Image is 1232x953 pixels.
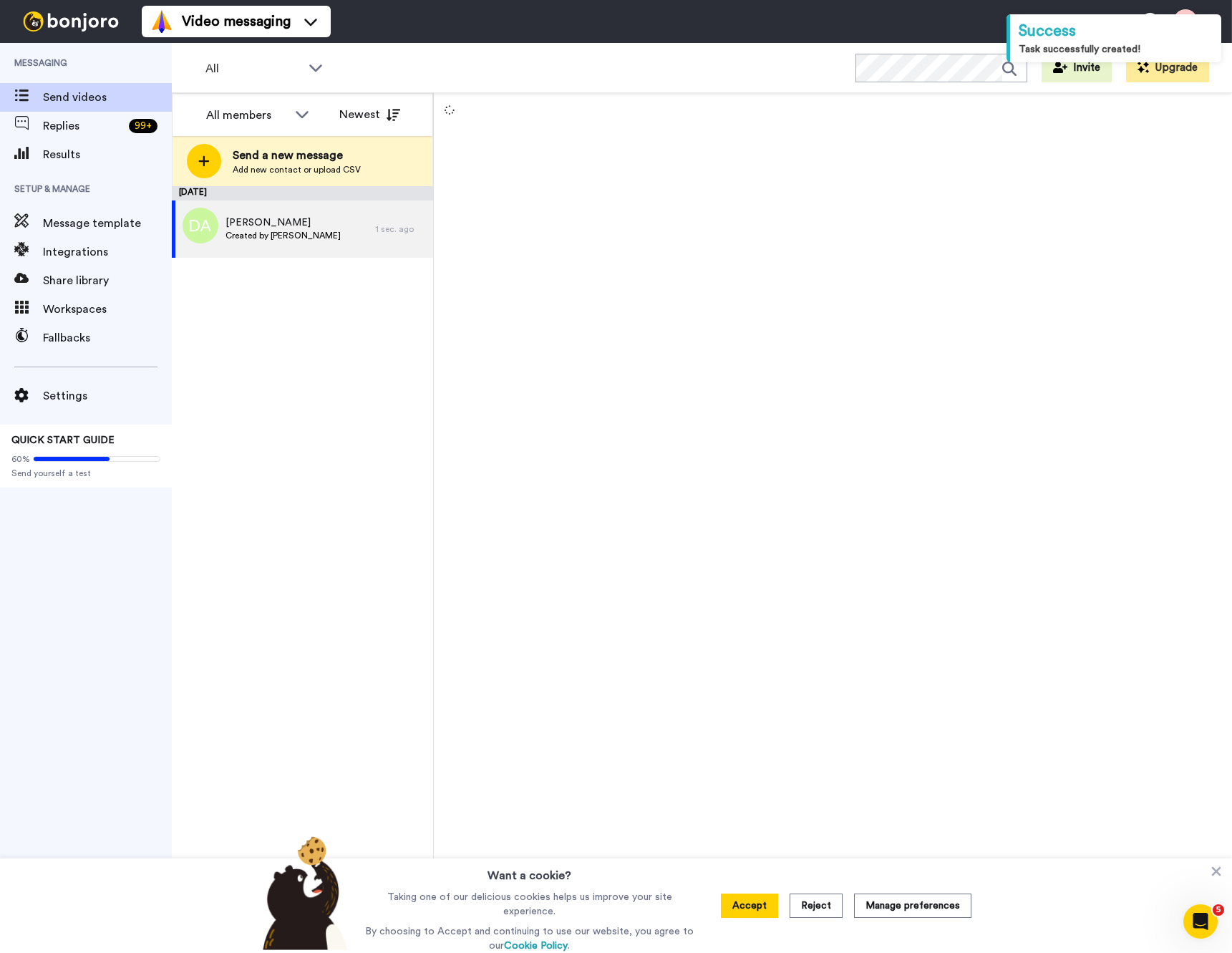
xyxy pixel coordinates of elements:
button: Manage preferences [854,894,971,918]
p: By choosing to Accept and continuing to use our website, you agree to our . [362,924,697,953]
span: Results [43,146,172,163]
div: 99 + [129,119,157,133]
div: Task successfully created! [1019,42,1213,57]
button: Newest [329,100,411,129]
span: Send videos [43,89,172,106]
span: 60% [11,453,30,465]
div: Success [1019,20,1213,42]
span: Workspaces [43,301,172,318]
h3: Want a cookie? [488,858,571,884]
span: Message template [43,215,172,232]
button: Reject [790,894,843,918]
iframe: Intercom live chat [1183,904,1218,939]
span: Replies [43,117,123,135]
span: Created by [PERSON_NAME] [225,230,341,241]
button: Invite [1042,54,1112,82]
p: Taking one of our delicious cookies helps us improve your site experience. [362,890,697,919]
button: Accept [721,894,778,918]
span: Fallbacks [43,329,172,347]
span: Share library [43,272,172,289]
img: avatar [183,208,218,243]
span: QUICK START GUIDE [11,435,115,445]
span: Video messaging [182,11,291,32]
button: Upgrade [1126,54,1209,82]
span: 5 [1213,904,1224,916]
span: Send yourself a test [11,468,160,479]
span: All [205,60,301,77]
span: Settings [43,387,172,405]
img: vm-color.svg [150,10,173,33]
span: Add new contact or upload CSV [233,164,361,175]
div: 1 sec. ago [376,223,426,235]
a: Cookie Policy [504,941,568,951]
div: All members [206,107,288,124]
span: [PERSON_NAME] [225,216,341,230]
span: Integrations [43,243,172,261]
img: bear-with-cookie.png [250,836,356,950]
img: bj-logo-header-white.svg [17,11,125,32]
div: [DATE] [172,186,433,200]
span: Send a new message [233,147,361,164]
